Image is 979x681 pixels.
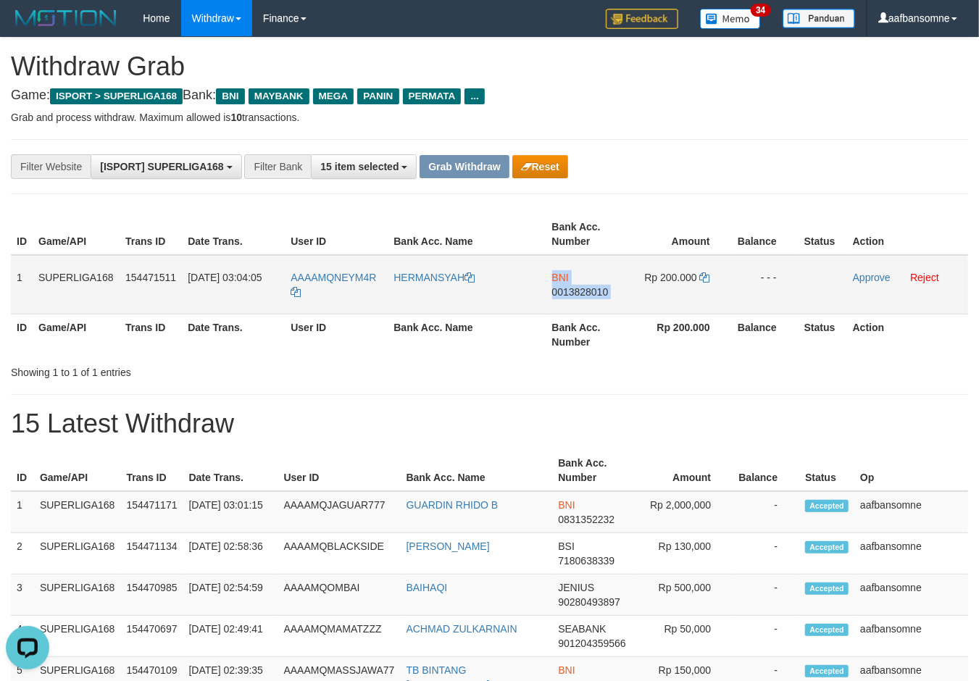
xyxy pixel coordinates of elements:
[249,88,309,104] span: MAYBANK
[11,88,968,103] h4: Game: Bank:
[558,623,606,635] span: SEABANK
[183,450,278,491] th: Date Trans.
[799,214,847,255] th: Status
[183,616,278,657] td: [DATE] 02:49:41
[407,623,517,635] a: ACHMAD ZULKARNAIN
[636,575,733,616] td: Rp 500,000
[853,272,891,283] a: Approve
[552,272,569,283] span: BNI
[733,450,799,491] th: Balance
[278,491,401,533] td: AAAAMQJAGUAR777
[11,409,968,438] h1: 15 Latest Withdraw
[34,616,121,657] td: SUPERLIGA168
[182,214,285,255] th: Date Trans.
[11,359,397,380] div: Showing 1 to 1 of 1 entries
[91,154,241,179] button: [ISPORT] SUPERLIGA168
[278,575,401,616] td: AAAAMQOMBAI
[854,575,968,616] td: aafbansomne
[733,491,799,533] td: -
[854,450,968,491] th: Op
[313,88,354,104] span: MEGA
[546,214,631,255] th: Bank Acc. Number
[11,7,121,29] img: MOTION_logo.png
[34,575,121,616] td: SUPERLIGA168
[558,499,575,511] span: BNI
[393,272,475,283] a: HERMANSYAH
[216,88,244,104] span: BNI
[805,624,849,636] span: Accepted
[120,450,183,491] th: Trans ID
[805,541,849,553] span: Accepted
[11,616,34,657] td: 4
[799,314,847,355] th: Status
[11,450,34,491] th: ID
[291,272,376,283] span: AAAAMQNEYM4R
[401,450,553,491] th: Bank Acc. Name
[854,491,968,533] td: aafbansomne
[357,88,399,104] span: PANIN
[6,6,49,49] button: Open LiveChat chat widget
[244,154,311,179] div: Filter Bank
[805,582,849,595] span: Accepted
[783,9,855,28] img: panduan.png
[407,582,448,593] a: BAIHAQI
[636,533,733,575] td: Rp 130,000
[11,491,34,533] td: 1
[100,161,223,172] span: [ISPORT] SUPERLIGA168
[34,533,121,575] td: SUPERLIGA168
[854,533,968,575] td: aafbansomne
[50,88,183,104] span: ISPORT > SUPERLIGA168
[285,314,388,355] th: User ID
[125,272,176,283] span: 154471511
[732,314,799,355] th: Balance
[183,575,278,616] td: [DATE] 02:54:59
[33,214,120,255] th: Game/API
[183,491,278,533] td: [DATE] 03:01:15
[182,314,285,355] th: Date Trans.
[34,450,121,491] th: Game/API
[552,450,636,491] th: Bank Acc. Number
[120,616,183,657] td: 154470697
[799,450,854,491] th: Status
[278,450,401,491] th: User ID
[34,491,121,533] td: SUPERLIGA168
[120,533,183,575] td: 154471134
[291,272,376,298] a: AAAAMQNEYM4R
[11,214,33,255] th: ID
[11,575,34,616] td: 3
[464,88,484,104] span: ...
[120,491,183,533] td: 154471171
[847,214,968,255] th: Action
[407,540,490,552] a: [PERSON_NAME]
[910,272,939,283] a: Reject
[546,314,631,355] th: Bank Acc. Number
[847,314,968,355] th: Action
[120,575,183,616] td: 154470985
[120,314,182,355] th: Trans ID
[11,314,33,355] th: ID
[311,154,417,179] button: 15 item selected
[558,596,620,608] span: Copy 90280493897 to clipboard
[558,664,575,676] span: BNI
[388,214,546,255] th: Bank Acc. Name
[420,155,509,178] button: Grab Withdraw
[631,214,732,255] th: Amount
[805,665,849,677] span: Accepted
[733,616,799,657] td: -
[11,154,91,179] div: Filter Website
[700,9,761,29] img: Button%20Memo.svg
[733,575,799,616] td: -
[11,255,33,314] td: 1
[552,286,609,298] span: Copy 0013828010 to clipboard
[285,214,388,255] th: User ID
[558,540,575,552] span: BSI
[320,161,399,172] span: 15 item selected
[278,616,401,657] td: AAAAMQMAMATZZZ
[11,533,34,575] td: 2
[183,533,278,575] td: [DATE] 02:58:36
[636,491,733,533] td: Rp 2,000,000
[558,582,594,593] span: JENIUS
[805,500,849,512] span: Accepted
[11,52,968,81] h1: Withdraw Grab
[11,110,968,125] p: Grab and process withdraw. Maximum allowed is transactions.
